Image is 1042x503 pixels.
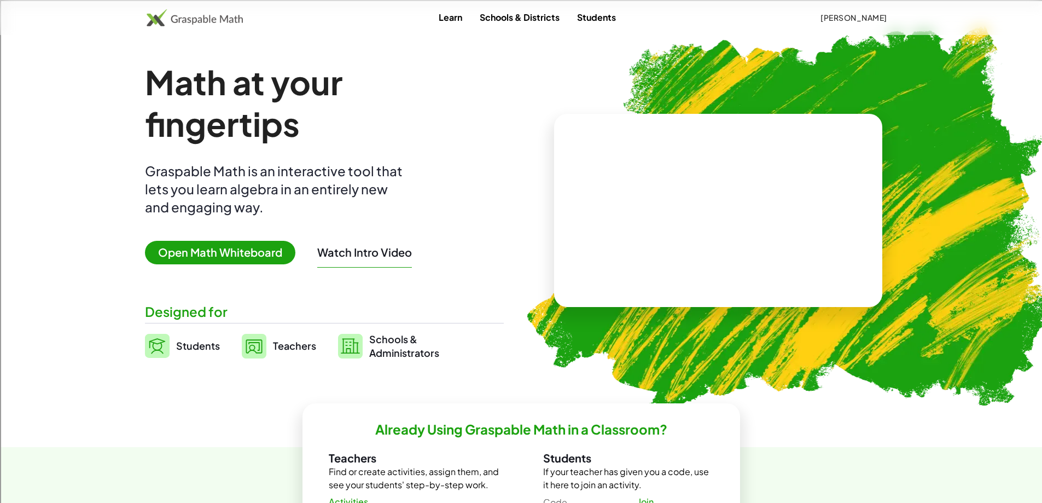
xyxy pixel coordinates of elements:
h1: Math at your fingertips [145,61,493,144]
a: Learn [430,7,471,27]
button: Watch Intro Video [317,245,412,259]
span: [PERSON_NAME] [820,13,887,22]
a: Open Math Whiteboard [145,247,304,259]
img: svg%3e [338,334,363,359]
span: Students [176,339,220,352]
a: Teachers [242,332,316,360]
a: Students [568,7,625,27]
div: Designed for [145,303,504,321]
a: Schools &Administrators [338,332,439,360]
span: Teachers [273,339,316,352]
a: Schools & Districts [471,7,568,27]
div: Graspable Math is an interactive tool that lets you learn algebra in an entirely new and engaging... [145,162,408,216]
button: [PERSON_NAME] [812,8,896,27]
img: svg%3e [242,334,266,359]
img: svg%3e [145,334,170,358]
span: Schools & Administrators [369,332,439,360]
a: Students [145,332,220,360]
span: Open Math Whiteboard [145,241,295,264]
